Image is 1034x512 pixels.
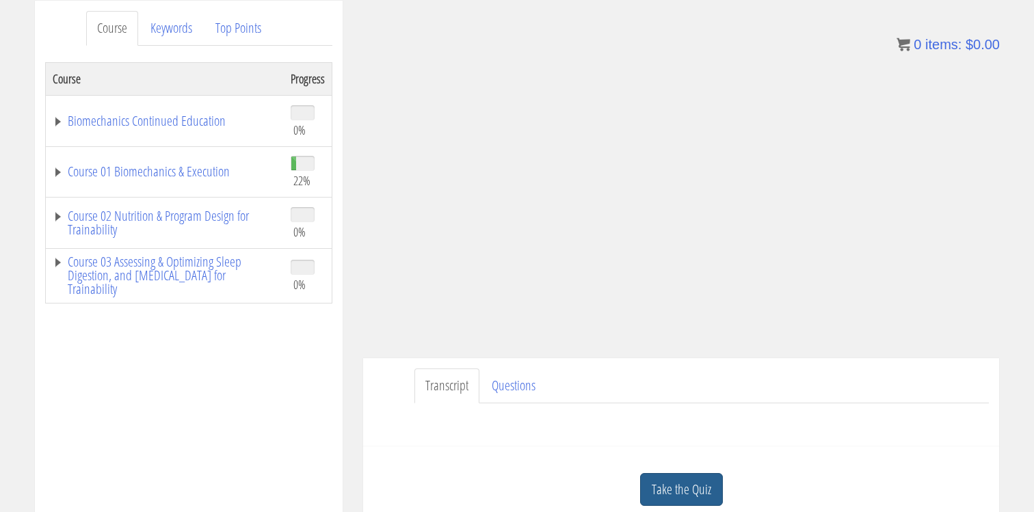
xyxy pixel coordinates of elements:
a: Keywords [140,11,203,46]
a: Transcript [414,368,479,403]
a: Course 03 Assessing & Optimizing Sleep Digestion, and [MEDICAL_DATA] for Trainability [53,255,277,296]
span: $ [966,37,973,52]
th: Progress [284,62,332,95]
a: Course 01 Biomechanics & Execution [53,165,277,178]
span: 22% [293,173,310,188]
a: Course [86,11,138,46]
a: Biomechanics Continued Education [53,114,277,128]
a: Course 02 Nutrition & Program Design for Trainability [53,209,277,237]
span: items: [925,37,962,52]
a: Take the Quiz [640,473,723,507]
span: 0% [293,277,306,292]
bdi: 0.00 [966,37,1000,52]
th: Course [46,62,284,95]
span: 0% [293,224,306,239]
a: Top Points [204,11,272,46]
a: 0 items: $0.00 [897,37,1000,52]
a: Questions [481,368,546,403]
span: 0% [293,122,306,137]
span: 0 [914,37,921,52]
img: icon11.png [897,38,910,51]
